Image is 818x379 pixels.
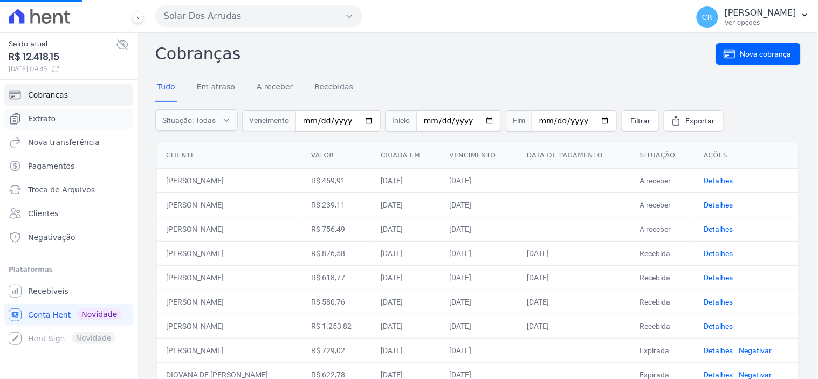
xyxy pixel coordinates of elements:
[739,370,772,379] a: Negativar
[704,249,733,258] a: Detalhes
[518,241,631,265] td: [DATE]
[9,64,116,74] span: [DATE] 09:45
[631,241,696,265] td: Recebida
[77,308,121,320] span: Novidade
[373,241,441,265] td: [DATE]
[4,84,133,106] a: Cobranças
[28,286,68,297] span: Recebíveis
[155,42,716,66] h2: Cobranças
[303,241,373,265] td: R$ 876,58
[441,290,518,314] td: [DATE]
[157,241,303,265] td: [PERSON_NAME]
[255,74,295,102] a: A receber
[303,217,373,241] td: R$ 756,49
[704,298,733,306] a: Detalhes
[303,314,373,338] td: R$ 1.253,82
[162,115,216,126] span: Situação: Todas
[441,142,518,169] th: Vencimento
[621,110,659,132] a: Filtrar
[373,314,441,338] td: [DATE]
[157,168,303,192] td: [PERSON_NAME]
[704,370,733,379] a: Detalhes
[155,5,362,27] button: Solar Dos Arrudas
[4,155,133,177] a: Pagamentos
[631,168,696,192] td: A receber
[9,84,129,349] nav: Sidebar
[28,232,75,243] span: Negativação
[631,192,696,217] td: A receber
[303,168,373,192] td: R$ 459,91
[518,314,631,338] td: [DATE]
[157,290,303,314] td: [PERSON_NAME]
[631,338,696,362] td: Expirada
[630,115,650,126] span: Filtrar
[157,314,303,338] td: [PERSON_NAME]
[9,50,116,64] span: R$ 12.418,15
[4,304,133,326] a: Conta Hent Novidade
[373,290,441,314] td: [DATE]
[441,217,518,241] td: [DATE]
[373,168,441,192] td: [DATE]
[28,309,71,320] span: Conta Hent
[4,226,133,248] a: Negativação
[242,110,295,132] span: Vencimento
[725,8,796,18] p: [PERSON_NAME]
[664,110,724,132] a: Exportar
[28,184,95,195] span: Troca de Arquivos
[518,290,631,314] td: [DATE]
[696,142,799,169] th: Ações
[157,338,303,362] td: [PERSON_NAME]
[631,265,696,290] td: Recebida
[441,241,518,265] td: [DATE]
[4,108,133,129] a: Extrato
[506,110,532,132] span: Fim
[704,201,733,209] a: Detalhes
[702,13,713,21] span: CR
[739,346,772,355] a: Negativar
[686,115,715,126] span: Exportar
[28,89,68,100] span: Cobranças
[303,338,373,362] td: R$ 729,02
[157,265,303,290] td: [PERSON_NAME]
[9,38,116,50] span: Saldo atual
[4,203,133,224] a: Clientes
[385,110,416,132] span: Início
[518,142,631,169] th: Data de pagamento
[28,137,100,148] span: Nova transferência
[155,109,238,131] button: Situação: Todas
[716,43,801,65] a: Nova cobrança
[157,217,303,241] td: [PERSON_NAME]
[631,217,696,241] td: A receber
[373,265,441,290] td: [DATE]
[155,74,177,102] a: Tudo
[157,142,303,169] th: Cliente
[631,142,696,169] th: Situação
[704,176,733,185] a: Detalhes
[740,49,792,59] span: Nova cobrança
[441,338,518,362] td: [DATE]
[28,208,58,219] span: Clientes
[631,290,696,314] td: Recebida
[441,314,518,338] td: [DATE]
[704,346,733,355] a: Detalhes
[4,280,133,302] a: Recebíveis
[373,192,441,217] td: [DATE]
[704,322,733,330] a: Detalhes
[313,74,356,102] a: Recebidas
[688,2,818,32] button: CR [PERSON_NAME] Ver opções
[725,18,796,27] p: Ver opções
[303,290,373,314] td: R$ 580,76
[518,265,631,290] td: [DATE]
[441,168,518,192] td: [DATE]
[303,142,373,169] th: Valor
[4,179,133,201] a: Troca de Arquivos
[441,265,518,290] td: [DATE]
[373,142,441,169] th: Criada em
[28,113,56,124] span: Extrato
[9,263,129,276] div: Plataformas
[4,132,133,153] a: Nova transferência
[631,314,696,338] td: Recebida
[157,192,303,217] td: [PERSON_NAME]
[441,192,518,217] td: [DATE]
[373,217,441,241] td: [DATE]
